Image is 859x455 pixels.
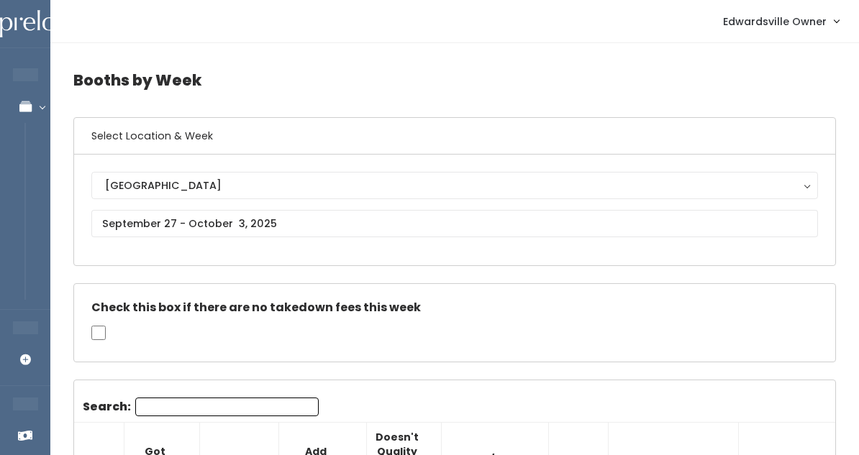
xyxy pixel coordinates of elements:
[73,60,836,100] h4: Booths by Week
[91,172,818,199] button: [GEOGRAPHIC_DATA]
[709,6,853,37] a: Edwardsville Owner
[135,397,319,416] input: Search:
[105,178,804,193] div: [GEOGRAPHIC_DATA]
[723,14,827,29] span: Edwardsville Owner
[91,210,818,237] input: September 27 - October 3, 2025
[91,301,818,314] h5: Check this box if there are no takedown fees this week
[83,397,319,416] label: Search:
[74,118,835,155] h6: Select Location & Week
